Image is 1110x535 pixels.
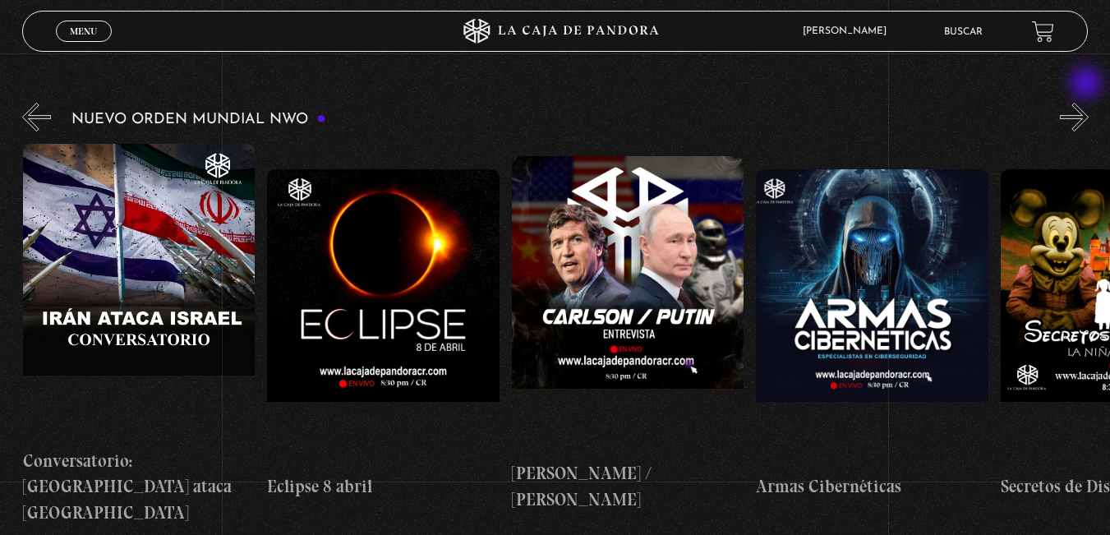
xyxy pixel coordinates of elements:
[512,144,744,526] a: [PERSON_NAME] / [PERSON_NAME]
[70,26,97,36] span: Menu
[795,26,903,36] span: [PERSON_NAME]
[512,460,744,512] h4: [PERSON_NAME] / [PERSON_NAME]
[756,144,988,526] a: Armas Cibernéticas
[71,112,326,127] h3: Nuevo Orden Mundial NWO
[23,448,256,526] h4: Conversatorio: [GEOGRAPHIC_DATA] ataca [GEOGRAPHIC_DATA]
[22,103,51,131] button: Previous
[944,27,983,37] a: Buscar
[64,40,103,52] span: Cerrar
[1060,103,1089,131] button: Next
[1032,21,1054,43] a: View your shopping cart
[23,144,256,526] a: Conversatorio: [GEOGRAPHIC_DATA] ataca [GEOGRAPHIC_DATA]
[756,473,988,500] h4: Armas Cibernéticas
[267,144,500,526] a: Eclipse 8 abril
[267,473,500,500] h4: Eclipse 8 abril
